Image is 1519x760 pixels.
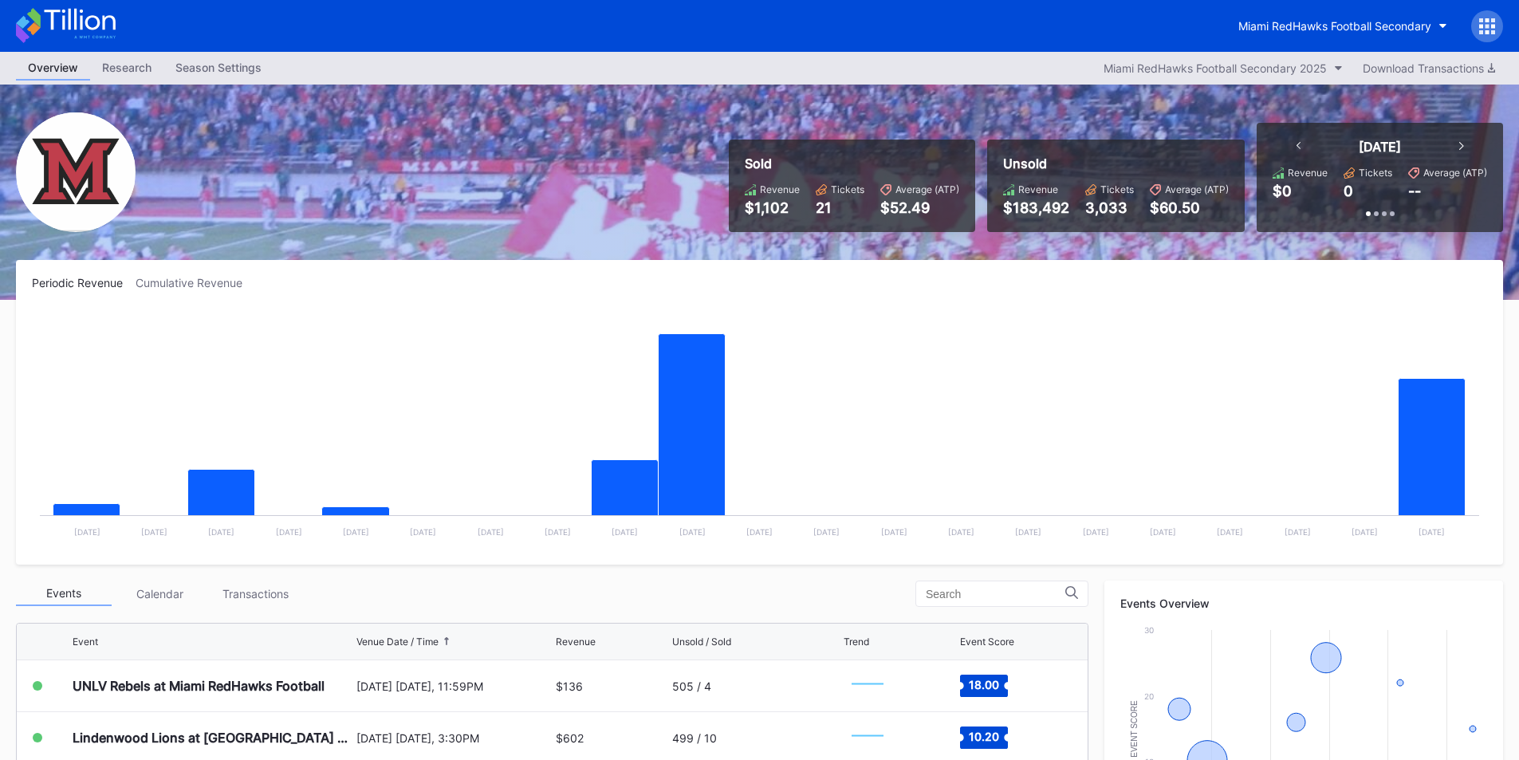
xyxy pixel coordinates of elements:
div: Revenue [1288,167,1328,179]
div: Miami RedHawks Football Secondary 2025 [1104,61,1327,75]
text: [DATE] [679,527,706,537]
a: Research [90,56,163,81]
text: [DATE] [141,527,167,537]
text: [DATE] [612,527,638,537]
button: Download Transactions [1355,57,1503,79]
div: Events [16,581,112,606]
div: 21 [816,199,864,216]
text: [DATE] [545,527,571,537]
text: 30 [1144,625,1154,635]
input: Search [926,588,1065,601]
div: [DATE] [1359,139,1401,155]
div: [DATE] [DATE], 11:59PM [356,679,553,693]
text: [DATE] [276,527,302,537]
div: Tickets [831,183,864,195]
div: Events Overview [1120,597,1487,610]
text: Event Score [1130,700,1139,758]
text: [DATE] [1419,527,1445,537]
text: [DATE] [343,527,369,537]
text: [DATE] [1083,527,1109,537]
a: Season Settings [163,56,273,81]
text: [DATE] [74,527,100,537]
div: $1,102 [745,199,800,216]
button: Miami RedHawks Football Secondary 2025 [1096,57,1351,79]
div: $183,492 [1003,199,1069,216]
div: Average (ATP) [895,183,959,195]
div: 0 [1344,183,1353,199]
text: 10.20 [969,730,999,743]
a: Overview [16,56,90,81]
div: Download Transactions [1363,61,1495,75]
text: [DATE] [208,527,234,537]
text: [DATE] [478,527,504,537]
div: Average (ATP) [1165,183,1229,195]
div: Cumulative Revenue [136,276,255,289]
text: [DATE] [948,527,974,537]
div: Revenue [760,183,800,195]
div: Event Score [960,636,1014,648]
div: Research [90,56,163,79]
text: [DATE] [813,527,840,537]
div: 505 / 4 [672,679,711,693]
div: -- [1408,183,1421,199]
div: 499 / 10 [672,731,717,745]
div: $0 [1273,183,1292,199]
div: Venue Date / Time [356,636,439,648]
text: [DATE] [746,527,773,537]
div: $602 [556,731,584,745]
button: Miami RedHawks Football Secondary [1226,11,1459,41]
text: 18.00 [969,678,999,691]
div: Season Settings [163,56,273,79]
div: Calendar [112,581,207,606]
text: [DATE] [1217,527,1243,537]
div: [DATE] [DATE], 3:30PM [356,731,553,745]
div: Average (ATP) [1423,167,1487,179]
div: Tickets [1100,183,1134,195]
svg: Chart title [32,309,1487,549]
text: [DATE] [410,527,436,537]
div: UNLV Rebels at Miami RedHawks Football [73,678,325,694]
div: Tickets [1359,167,1392,179]
div: Unsold [1003,156,1229,171]
div: $60.50 [1150,199,1229,216]
img: Miami_RedHawks_Football_Secondary.png [16,112,136,232]
svg: Chart title [844,666,891,706]
div: Miami RedHawks Football Secondary [1238,19,1431,33]
div: 3,033 [1085,199,1134,216]
div: Periodic Revenue [32,276,136,289]
svg: Chart title [844,718,891,758]
text: [DATE] [1150,527,1176,537]
div: Trend [844,636,869,648]
div: $136 [556,679,583,693]
div: Lindenwood Lions at [GEOGRAPHIC_DATA] RedHawks Football [73,730,352,746]
div: Event [73,636,98,648]
div: Unsold / Sold [672,636,731,648]
div: Transactions [207,581,303,606]
text: [DATE] [1285,527,1311,537]
div: Revenue [556,636,596,648]
div: Revenue [1018,183,1058,195]
div: $52.49 [880,199,959,216]
div: Sold [745,156,959,171]
text: [DATE] [881,527,907,537]
text: [DATE] [1352,527,1378,537]
text: [DATE] [1015,527,1041,537]
text: 20 [1144,691,1154,701]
